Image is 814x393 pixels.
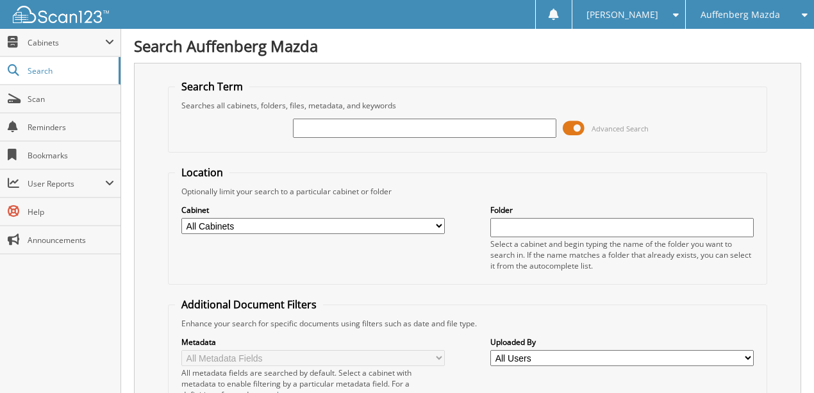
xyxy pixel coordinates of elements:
label: Uploaded By [490,337,754,347]
span: Auffenberg Mazda [701,11,780,19]
div: Optionally limit your search to a particular cabinet or folder [175,186,760,197]
label: Metadata [181,337,445,347]
label: Cabinet [181,205,445,215]
span: Reminders [28,122,114,133]
span: User Reports [28,178,105,189]
legend: Search Term [175,79,249,94]
h1: Search Auffenberg Mazda [134,35,801,56]
legend: Additional Document Filters [175,297,323,312]
div: Searches all cabinets, folders, files, metadata, and keywords [175,100,760,111]
img: scan123-logo-white.svg [13,6,109,23]
label: Folder [490,205,754,215]
div: Select a cabinet and begin typing the name of the folder you want to search in. If the name match... [490,238,754,271]
span: Help [28,206,114,217]
span: Bookmarks [28,150,114,161]
span: Cabinets [28,37,105,48]
span: [PERSON_NAME] [586,11,658,19]
div: Enhance your search for specific documents using filters such as date and file type. [175,318,760,329]
span: Announcements [28,235,114,246]
span: Search [28,65,112,76]
span: Advanced Search [592,124,649,133]
legend: Location [175,165,229,180]
span: Scan [28,94,114,105]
